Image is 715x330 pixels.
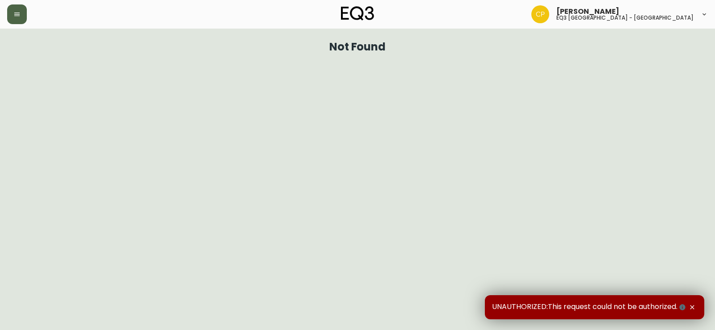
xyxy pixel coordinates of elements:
[531,5,549,23] img: d4538ce6a4da033bb8b50397180cc0a5
[329,43,386,51] h1: Not Found
[556,15,694,21] h5: eq3 [GEOGRAPHIC_DATA] - [GEOGRAPHIC_DATA]
[556,8,619,15] span: [PERSON_NAME]
[341,6,374,21] img: logo
[492,302,687,312] span: UNAUTHORIZED:This request could not be authorized.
